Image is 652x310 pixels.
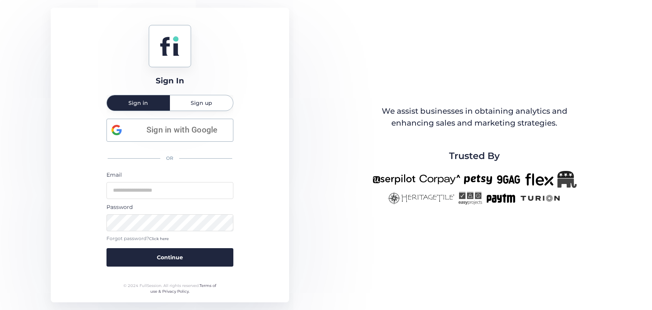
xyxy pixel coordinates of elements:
span: Continue [157,253,183,262]
span: Sign in [128,100,148,106]
img: turion-new.png [519,192,561,205]
div: Password [106,203,233,211]
div: Forgot password? [106,235,233,242]
span: Trusted By [449,149,500,163]
span: Sign in with Google [136,124,228,136]
div: OR [106,150,233,167]
span: Click here [149,236,169,241]
img: easyprojects-new.png [458,192,482,205]
div: We assist businesses in obtaining analytics and enhancing sales and marketing strategies. [373,105,576,129]
div: Email [106,171,233,179]
div: © 2024 FullSession. All rights reserved. [120,283,220,295]
img: flex-new.png [525,171,554,188]
button: Continue [106,248,233,267]
img: Republicanlogo-bw.png [557,171,577,188]
img: corpay-new.png [419,171,460,188]
div: Sign In [156,75,184,87]
img: userpilot-new.png [373,171,416,188]
img: heritagetile-new.png [388,192,454,205]
span: Sign up [191,100,212,106]
img: paytm-new.png [486,192,516,205]
img: petsy-new.png [464,171,492,188]
img: 9gag-new.png [496,171,521,188]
